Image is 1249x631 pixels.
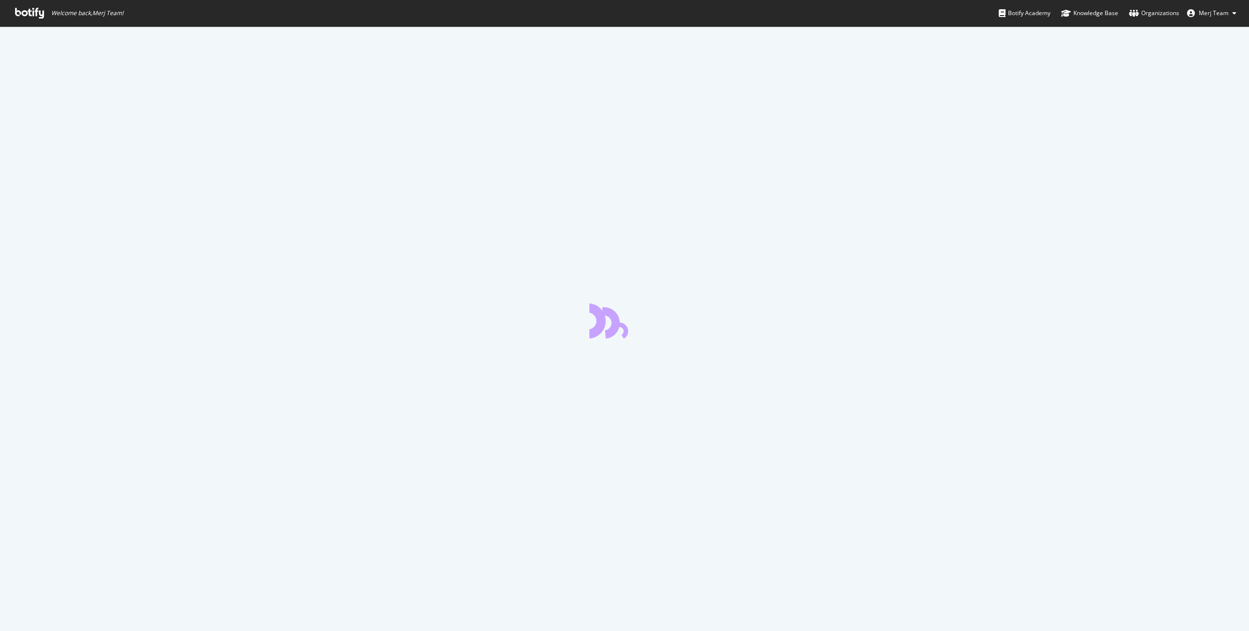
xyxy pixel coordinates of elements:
div: Botify Academy [999,8,1050,18]
div: animation [589,303,660,338]
div: Knowledge Base [1061,8,1118,18]
button: Merj Team [1179,5,1244,21]
span: Welcome back, Merj Team ! [51,9,123,17]
span: Merj Team [1199,9,1229,17]
div: Organizations [1129,8,1179,18]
